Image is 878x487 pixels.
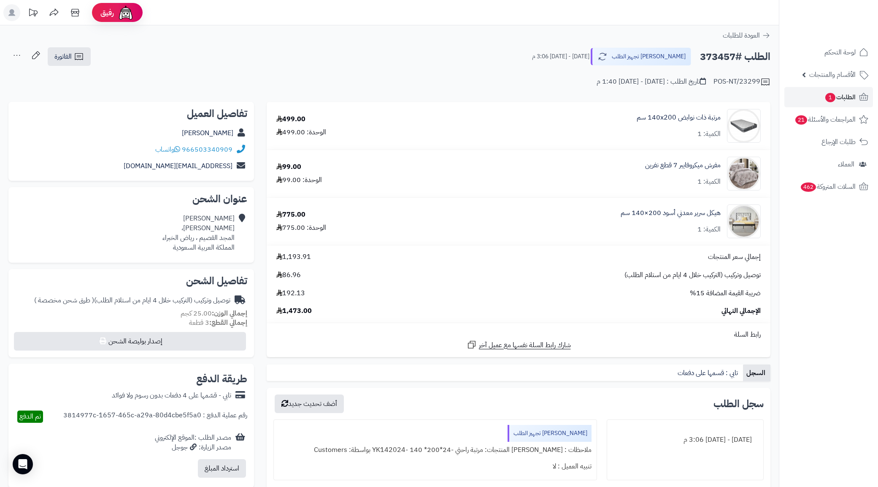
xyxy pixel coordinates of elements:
div: ملاحظات : [PERSON_NAME] المنتجات: مرتبة راحتي -24*200* 140 -YK142024 بواسطة: Customers [279,442,592,458]
a: مفرش ميكروفايبر 7 قطع نفرين [645,161,721,170]
h2: عنوان الشحن [15,194,247,204]
a: شارك رابط السلة نفسها مع عميل آخر [467,340,571,350]
span: المراجعات والأسئلة [794,114,856,125]
button: أضف تحديث جديد [275,394,344,413]
a: العودة للطلبات [723,30,770,41]
span: 1 [825,93,835,102]
a: طلبات الإرجاع [784,132,873,152]
a: هيكل سرير معدني أسود 200×140 سم [621,208,721,218]
span: طلبات الإرجاع [821,136,856,148]
a: السجل [743,365,770,381]
div: توصيل وتركيب (التركيب خلال 4 ايام من استلام الطلب) [34,296,230,305]
span: إجمالي سعر المنتجات [708,252,761,262]
img: 1754548311-010101030003-90x90.jpg [727,204,760,238]
div: الوحدة: 499.00 [276,128,326,137]
a: تابي : قسمها على دفعات [674,365,743,381]
div: POS-NT/23299 [713,77,770,87]
h2: طريقة الدفع [196,374,247,384]
span: السلات المتروكة [800,181,856,193]
img: 1752909048-1-90x90.jpg [727,157,760,190]
span: الإجمالي النهائي [721,306,761,316]
button: إصدار بوليصة الشحن [14,332,246,351]
img: 1702551583-26-90x90.jpg [727,109,760,143]
a: تحديثات المنصة [22,4,43,23]
span: 21 [795,115,807,125]
span: 192.13 [276,288,305,298]
div: رابط السلة [270,330,767,340]
a: الطلبات1 [784,87,873,107]
div: [DATE] - [DATE] 3:06 م [612,432,758,448]
small: [DATE] - [DATE] 3:06 م [532,52,589,61]
div: مصدر الزيارة: جوجل [155,443,231,452]
a: السلات المتروكة462 [784,177,873,197]
button: [PERSON_NAME] تجهيز الطلب [591,48,691,65]
a: المراجعات والأسئلة21 [784,109,873,130]
div: تنبيه العميل : لا [279,458,592,475]
div: مصدر الطلب :الموقع الإلكتروني [155,433,231,452]
small: 25.00 كجم [181,308,247,318]
div: الوحدة: 775.00 [276,223,326,233]
span: لوحة التحكم [824,46,856,58]
div: [PERSON_NAME] [PERSON_NAME]، المجد القصيم ، رياض الخبراء المملكة العربية السعودية [162,214,235,252]
div: تابي - قسّمها على 4 دفعات بدون رسوم ولا فوائد [112,391,231,400]
div: [PERSON_NAME] تجهيز الطلب [508,425,592,442]
a: [EMAIL_ADDRESS][DOMAIN_NAME] [124,161,232,171]
h3: سجل الطلب [713,399,764,409]
span: 1,473.00 [276,306,312,316]
button: استرداد المبلغ [198,459,246,478]
div: الكمية: 1 [697,177,721,187]
span: 86.96 [276,270,301,280]
div: تاريخ الطلب : [DATE] - [DATE] 1:40 م [597,77,706,87]
h2: تفاصيل العميل [15,109,247,119]
small: 3 قطعة [189,318,247,328]
span: 462 [801,182,816,192]
strong: إجمالي الوزن: [212,308,247,318]
div: 499.00 [276,114,305,124]
a: [PERSON_NAME] [182,128,233,138]
h2: تفاصيل الشحن [15,276,247,286]
div: الكمية: 1 [697,129,721,139]
a: لوحة التحكم [784,42,873,63]
div: الكمية: 1 [697,225,721,234]
span: 1,193.91 [276,252,311,262]
span: توصيل وتركيب (التركيب خلال 4 ايام من استلام الطلب) [624,270,761,280]
span: ضريبة القيمة المضافة 15% [690,288,761,298]
a: واتساب [155,144,180,155]
div: Open Intercom Messenger [13,454,33,474]
a: مرتبة ذات نوابض 140x200 سم [637,113,721,122]
span: شارك رابط السلة نفسها مع عميل آخر [479,340,571,350]
span: الطلبات [824,91,856,103]
span: ( طرق شحن مخصصة ) [34,295,94,305]
img: ai-face.png [117,4,134,21]
div: 99.00 [276,162,301,172]
span: رفيق [100,8,114,18]
div: 775.00 [276,210,305,220]
div: الوحدة: 99.00 [276,175,322,185]
a: 966503340909 [182,144,232,155]
strong: إجمالي القطع: [209,318,247,328]
span: العودة للطلبات [723,30,760,41]
a: الفاتورة [48,47,91,66]
a: العملاء [784,154,873,174]
span: العملاء [838,158,854,170]
span: تم الدفع [19,411,41,422]
span: الأقسام والمنتجات [809,69,856,81]
div: رقم عملية الدفع : 3814977c-1657-465c-a29a-80d4cbe5f5a0 [63,411,247,423]
h2: الطلب #373457 [700,48,770,65]
span: الفاتورة [54,52,72,62]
